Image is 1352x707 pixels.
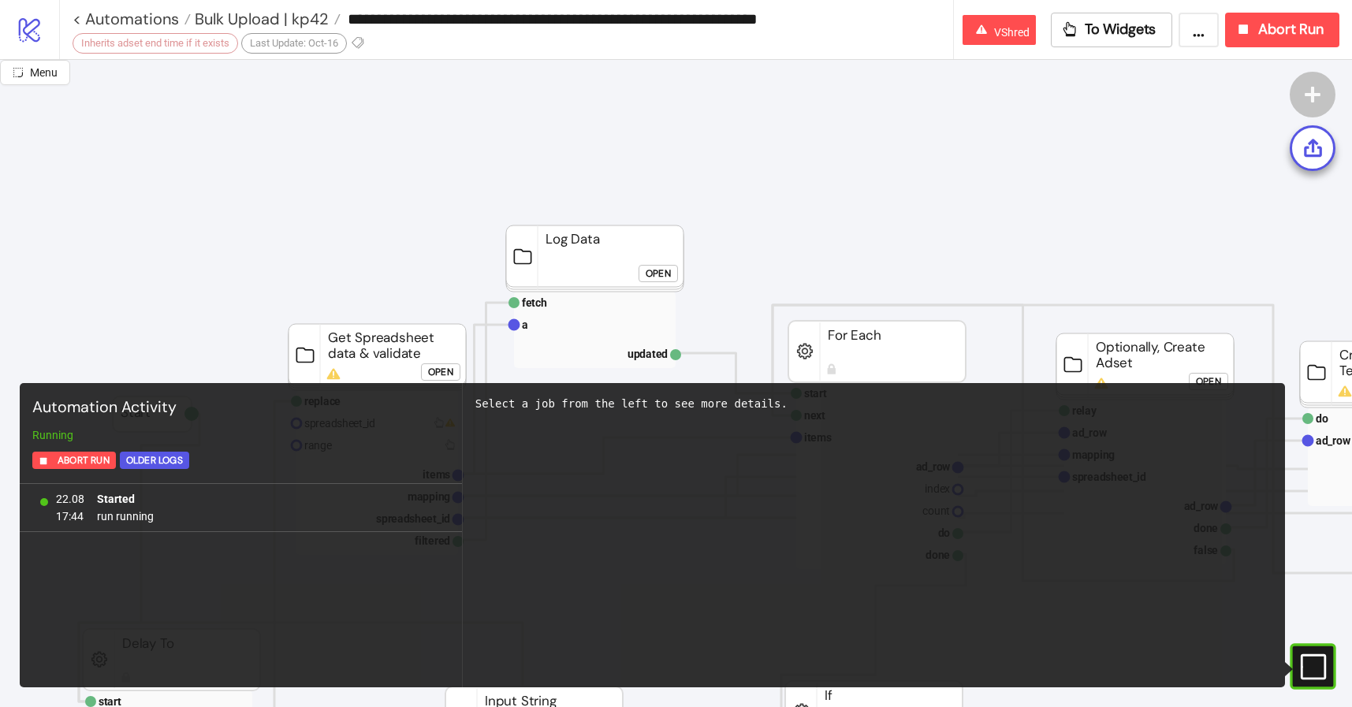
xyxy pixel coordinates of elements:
[994,26,1030,39] span: VShred
[97,493,135,505] b: Started
[191,9,329,29] span: Bulk Upload | kp42
[1316,412,1328,425] text: do
[241,33,347,54] div: Last Update: Oct-16
[475,396,1272,412] div: Select a job from the left to see more details.
[1196,373,1221,391] div: Open
[646,265,671,283] div: Open
[126,452,183,470] div: Older Logs
[1051,13,1173,47] button: To Widgets
[1316,434,1351,447] text: ad_row
[26,389,456,426] div: Automation Activity
[32,452,116,469] button: Abort Run
[639,265,678,282] button: Open
[1179,13,1219,47] button: ...
[56,508,84,525] span: 17:44
[73,33,238,54] div: Inherits adset end time if it exists
[1258,20,1324,39] span: Abort Run
[56,490,84,508] span: 22.08
[522,296,547,309] text: fetch
[191,11,341,27] a: Bulk Upload | kp42
[13,67,24,78] span: radius-bottomright
[97,508,154,525] span: run running
[1085,20,1156,39] span: To Widgets
[522,318,528,331] text: a
[120,452,189,469] button: Older Logs
[73,11,191,27] a: < Automations
[30,66,58,79] span: Menu
[58,452,110,470] span: Abort Run
[26,426,456,444] div: Running
[1225,13,1339,47] button: Abort Run
[421,363,460,381] button: Open
[428,363,453,381] div: Open
[1189,373,1228,390] button: Open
